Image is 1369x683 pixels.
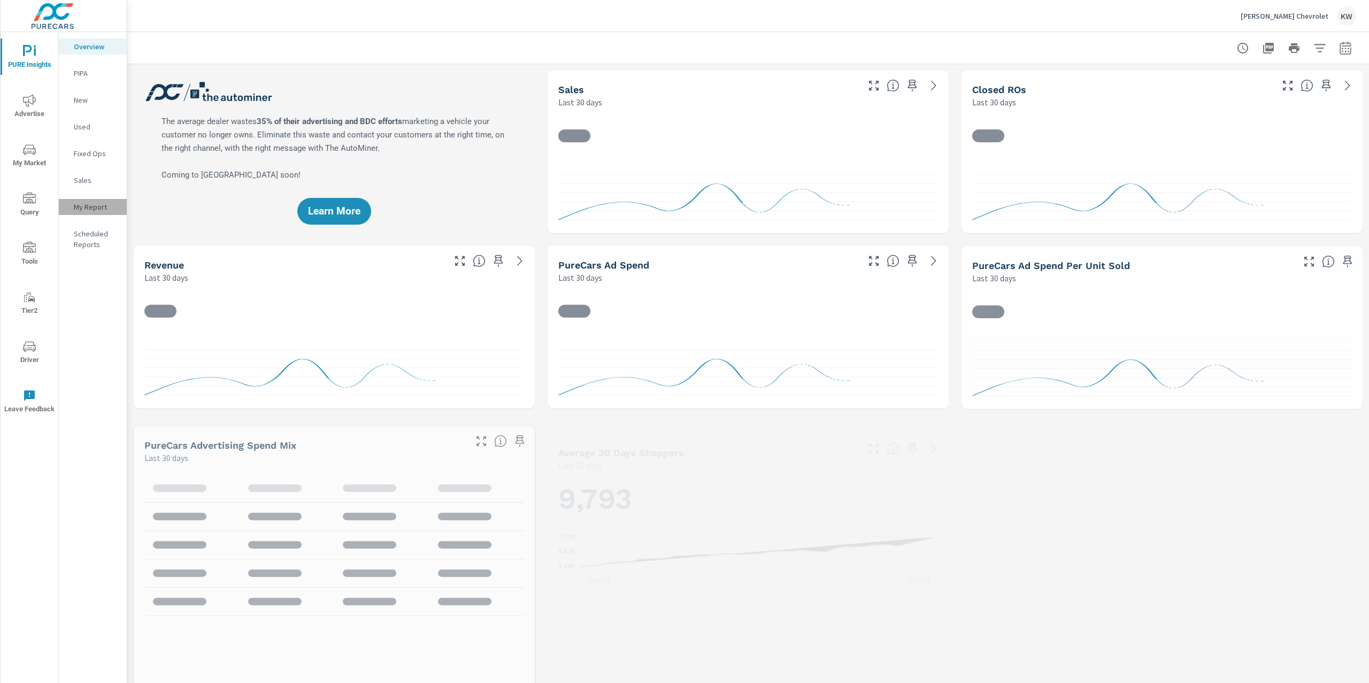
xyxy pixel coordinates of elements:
span: Save this to your personalized report [904,440,921,457]
div: My Report [59,199,127,215]
h5: Closed ROs [972,84,1026,95]
span: Save this to your personalized report [1318,77,1335,94]
h5: Revenue [144,259,184,271]
h5: PureCars Advertising Spend Mix [144,440,296,451]
span: Save this to your personalized report [511,433,528,450]
button: Learn More [297,198,371,225]
span: Tools [4,242,55,268]
text: 9.44K [558,563,575,570]
span: Save this to your personalized report [904,77,921,94]
div: Fixed Ops [59,145,127,162]
button: Make Fullscreen [473,433,490,450]
a: See more details in report [925,77,942,94]
button: Make Fullscreen [865,77,882,94]
span: My Market [4,143,55,170]
p: Last 30 days [144,451,188,464]
p: My Report [74,202,118,212]
button: Make Fullscreen [451,252,468,270]
h1: 9,793 [558,481,938,517]
button: Print Report [1283,37,1305,59]
p: Overview [74,41,118,52]
span: Advertise [4,94,55,120]
div: nav menu [1,32,58,426]
span: Average cost of advertising per each vehicle sold at the dealer over the selected date range. The... [1322,255,1335,268]
a: See more details in report [925,440,942,457]
p: [PERSON_NAME] Chevrolet [1241,11,1328,21]
span: Save this to your personalized report [490,252,507,270]
a: See more details in report [925,252,942,270]
p: [DATE] [581,575,618,586]
p: Last 30 days [144,271,188,284]
button: Apply Filters [1309,37,1330,59]
p: Used [74,121,118,132]
button: Select Date Range [1335,37,1356,59]
p: Fixed Ops [74,148,118,159]
span: Learn More [308,206,360,216]
button: "Export Report to PDF" [1258,37,1279,59]
h5: Sales [558,84,584,95]
p: Last 30 days [972,272,1016,285]
span: Save this to your personalized report [1339,253,1356,270]
span: Number of vehicles sold by the dealership over the selected date range. [Source: This data is sou... [887,79,899,92]
h5: PureCars Ad Spend Per Unit Sold [972,260,1130,271]
text: 10.2K [558,533,575,541]
div: Scheduled Reports [59,226,127,252]
p: Scheduled Reports [74,228,118,250]
span: PURE Insights [4,45,55,71]
p: Last 30 days [972,96,1016,109]
span: Tier2 [4,291,55,317]
p: Last 30 days [558,271,602,284]
div: Used [59,119,127,135]
h5: PureCars Ad Spend [558,259,649,271]
p: Last 30 days [558,96,602,109]
span: A rolling 30 day total of daily Shoppers on the dealership website, averaged over the selected da... [887,442,899,455]
a: See more details in report [1339,77,1356,94]
p: New [74,95,118,105]
div: Sales [59,172,127,188]
button: Make Fullscreen [865,252,882,270]
div: PIPA [59,65,127,81]
span: This table looks at how you compare to the amount of budget you spend per channel as opposed to y... [494,435,507,448]
button: Make Fullscreen [1301,253,1318,270]
p: PIPA [74,68,118,79]
span: Total cost of media for all PureCars channels for the selected dealership group over the selected... [887,255,899,267]
span: Save this to your personalized report [904,252,921,270]
div: Overview [59,39,127,55]
span: Total sales revenue over the selected date range. [Source: This data is sourced from the dealer’s... [473,255,486,267]
button: Make Fullscreen [865,440,882,457]
p: Sales [74,175,118,186]
span: Number of Repair Orders Closed by the selected dealership group over the selected time range. [So... [1301,79,1313,92]
h5: Average 30 Days Shoppers [558,447,684,458]
span: Leave Feedback [4,389,55,416]
p: [DATE] [901,575,938,586]
p: Last 30 days [558,459,602,472]
span: Query [4,193,55,219]
div: KW [1337,6,1356,26]
text: 9.82K [558,548,575,556]
span: Driver [4,340,55,366]
a: See more details in report [511,252,528,270]
button: Make Fullscreen [1279,77,1296,94]
div: New [59,92,127,108]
